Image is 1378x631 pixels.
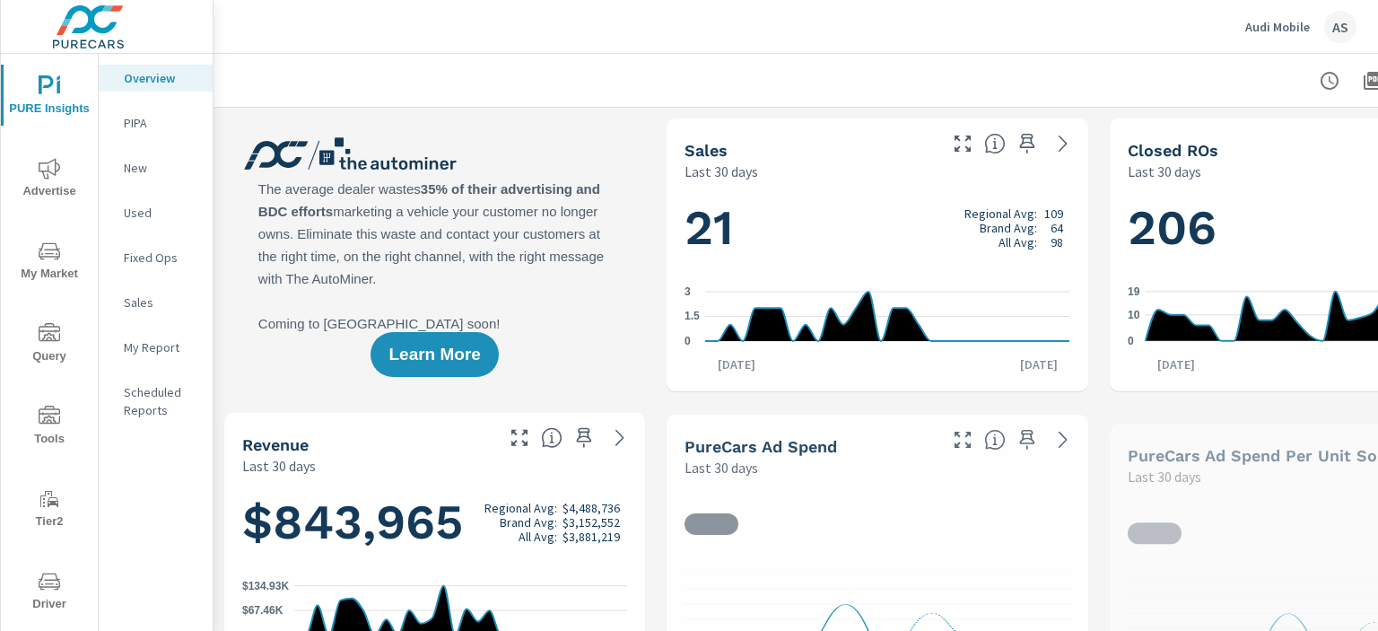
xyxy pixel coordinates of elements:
[99,334,213,361] div: My Report
[388,346,480,363] span: Learn More
[705,355,768,373] p: [DATE]
[999,235,1037,250] p: All Avg:
[563,500,620,514] p: $4,488,736
[1128,309,1140,321] text: 10
[685,457,758,478] p: Last 30 days
[685,335,691,347] text: 0
[500,514,557,529] p: Brand Avg:
[6,75,92,119] span: PURE Insights
[99,199,213,226] div: Used
[1049,425,1077,454] a: See more details in report
[948,129,977,158] button: Make Fullscreen
[6,406,92,450] span: Tools
[124,69,198,87] p: Overview
[685,285,691,298] text: 3
[563,514,620,529] p: $3,152,552
[1013,129,1042,158] span: Save this to your personalized report
[570,424,598,452] span: Save this to your personalized report
[124,294,198,311] p: Sales
[1245,19,1310,35] p: Audi Mobile
[484,500,557,514] p: Regional Avg:
[242,604,283,617] text: $67.46K
[685,437,837,456] h5: PureCars Ad Spend
[1128,141,1218,160] h5: Closed ROs
[99,154,213,181] div: New
[519,529,557,543] p: All Avg:
[124,249,198,267] p: Fixed Ops
[242,455,316,477] p: Last 30 days
[99,379,213,424] div: Scheduled Reports
[6,571,92,615] span: Driver
[6,158,92,202] span: Advertise
[980,221,1037,235] p: Brand Avg:
[1007,355,1070,373] p: [DATE]
[948,425,977,454] button: Make Fullscreen
[606,424,634,452] a: See more details in report
[685,141,728,160] h5: Sales
[1128,161,1201,182] p: Last 30 days
[6,488,92,532] span: Tier2
[242,491,627,552] h1: $843,965
[6,323,92,367] span: Query
[1324,11,1356,43] div: AS
[1049,129,1077,158] a: See more details in report
[6,241,92,285] span: My Market
[124,204,198,222] p: Used
[124,383,198,419] p: Scheduled Reports
[99,289,213,316] div: Sales
[124,338,198,356] p: My Report
[984,133,1006,154] span: Number of vehicles sold by the dealership over the selected date range. [Source: This data is sou...
[1051,221,1063,235] p: 64
[1145,355,1208,373] p: [DATE]
[242,435,309,454] h5: Revenue
[563,529,620,543] p: $3,881,219
[1051,235,1063,250] p: 98
[685,161,758,182] p: Last 30 days
[242,580,289,592] text: $134.93K
[1013,425,1042,454] span: Save this to your personalized report
[371,332,498,377] button: Learn More
[1128,285,1140,298] text: 19
[964,206,1037,221] p: Regional Avg:
[1044,206,1063,221] p: 109
[1128,466,1201,487] p: Last 30 days
[1128,335,1134,347] text: 0
[685,197,1069,259] h1: 21
[984,429,1006,451] span: Total cost of media for all PureCars channels for the selected dealership group over the selected...
[124,114,198,132] p: PIPA
[685,311,700,323] text: 1.5
[124,159,198,177] p: New
[99,65,213,92] div: Overview
[99,244,213,271] div: Fixed Ops
[99,110,213,136] div: PIPA
[541,427,563,449] span: Total sales revenue over the selected date range. [Source: This data is sourced from the dealer’s...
